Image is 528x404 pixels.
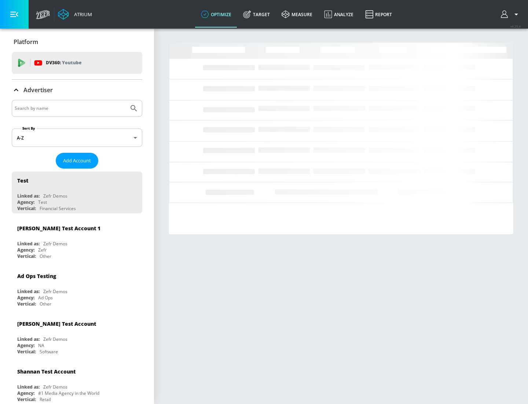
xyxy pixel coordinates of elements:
[71,11,92,18] div: Atrium
[38,199,47,205] div: Test
[17,384,40,390] div: Linked as:
[63,156,91,165] span: Add Account
[40,396,51,403] div: Retail
[43,336,67,342] div: Zefr Demos
[17,342,34,349] div: Agency:
[38,247,47,253] div: Zefr
[237,1,276,28] a: Target
[38,390,99,396] div: #1 Media Agency in the World
[38,342,44,349] div: NA
[12,315,142,357] div: [PERSON_NAME] Test AccountLinked as:Zefr DemosAgency:NAVertical:Software
[46,59,81,67] p: DV360:
[12,32,142,52] div: Platform
[17,241,40,247] div: Linked as:
[17,193,40,199] div: Linked as:
[62,59,81,66] p: Youtube
[17,301,36,307] div: Vertical:
[17,368,76,375] div: Shannan Test Account
[195,1,237,28] a: optimize
[12,172,142,213] div: TestLinked as:Zefr DemosAgency:TestVertical:Financial Services
[276,1,318,28] a: measure
[21,126,37,131] label: Sort By
[12,129,142,147] div: A-Z
[17,225,100,232] div: [PERSON_NAME] Test Account 1
[510,24,521,28] span: v 4.25.4
[12,80,142,100] div: Advertiser
[17,390,34,396] div: Agency:
[17,295,34,301] div: Agency:
[38,295,53,301] div: Ad Ops
[43,193,67,199] div: Zefr Demos
[43,288,67,295] div: Zefr Demos
[17,396,36,403] div: Vertical:
[17,273,56,279] div: Ad Ops Testing
[17,177,28,184] div: Test
[12,219,142,261] div: [PERSON_NAME] Test Account 1Linked as:Zefr DemosAgency:ZefrVertical:Other
[12,267,142,309] div: Ad Ops TestingLinked as:Zefr DemosAgency:Ad OpsVertical:Other
[17,247,34,253] div: Agency:
[17,320,96,327] div: [PERSON_NAME] Test Account
[58,9,92,20] a: Atrium
[17,349,36,355] div: Vertical:
[40,253,51,259] div: Other
[40,349,58,355] div: Software
[23,86,53,94] p: Advertiser
[14,38,38,46] p: Platform
[17,253,36,259] div: Vertical:
[15,104,126,113] input: Search by name
[17,336,40,342] div: Linked as:
[43,384,67,390] div: Zefr Demos
[40,301,51,307] div: Other
[359,1,398,28] a: Report
[17,199,34,205] div: Agency:
[12,52,142,74] div: DV360: Youtube
[318,1,359,28] a: Analyze
[43,241,67,247] div: Zefr Demos
[40,205,76,212] div: Financial Services
[56,153,98,169] button: Add Account
[17,205,36,212] div: Vertical:
[17,288,40,295] div: Linked as:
